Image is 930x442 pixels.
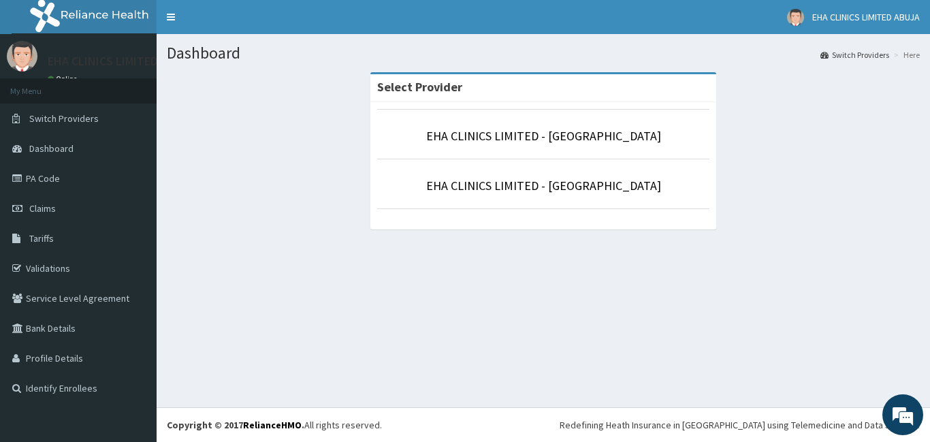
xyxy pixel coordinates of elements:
span: Dashboard [29,142,74,155]
li: Here [891,49,920,61]
a: RelianceHMO [243,419,302,431]
span: Claims [29,202,56,215]
span: Switch Providers [29,112,99,125]
a: EHA CLINICS LIMITED - [GEOGRAPHIC_DATA] [426,128,661,144]
strong: Select Provider [377,79,462,95]
span: EHA CLINICS LIMITED ABUJA [812,11,920,23]
a: Switch Providers [820,49,889,61]
a: Online [48,74,80,84]
footer: All rights reserved. [157,407,930,442]
img: User Image [7,41,37,72]
a: EHA CLINICS LIMITED - [GEOGRAPHIC_DATA] [426,178,661,193]
strong: Copyright © 2017 . [167,419,304,431]
img: User Image [787,9,804,26]
span: Tariffs [29,232,54,244]
div: Redefining Heath Insurance in [GEOGRAPHIC_DATA] using Telemedicine and Data Science! [560,418,920,432]
h1: Dashboard [167,44,920,62]
p: EHA CLINICS LIMITED ABUJA [48,55,195,67]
